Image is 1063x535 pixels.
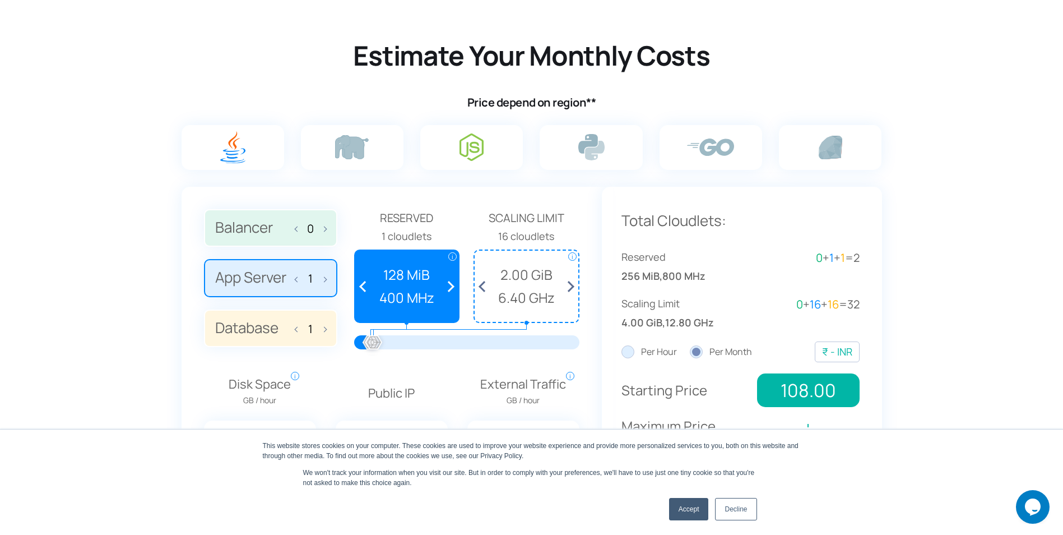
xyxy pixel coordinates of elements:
[757,373,859,407] span: 108.00
[578,134,605,160] img: python
[687,139,734,156] img: go
[810,297,821,312] span: 16
[715,498,756,520] a: Decline
[263,441,801,461] div: This website stores cookies on your computer. These cookies are used to improve your website expe...
[335,135,369,159] img: php
[621,345,677,359] label: Per Hour
[480,264,573,285] span: 2.00 GiB
[621,315,662,331] span: 4.00 GiB
[448,252,457,261] span: i
[354,209,460,227] span: Reserved
[621,209,860,233] p: Total Cloudlets:
[474,209,579,227] span: Scaling Limit
[621,268,660,284] span: 256 MiB
[354,228,460,245] div: 1 cloudlets
[816,250,823,265] span: 0
[621,416,749,502] p: Maximum Price
[474,228,579,245] div: 16 cloudlets
[301,272,319,285] input: App Server
[301,222,319,235] input: Balancer
[480,375,566,407] span: External Traffic
[621,249,741,284] div: ,
[662,268,705,284] span: 800 MHz
[841,250,845,265] span: 1
[229,394,291,407] span: GB / hour
[361,264,453,285] span: 128 MiB
[204,259,337,297] label: App Server
[336,384,448,403] p: Public IP
[229,375,291,407] span: Disk Space
[361,287,453,308] span: 400 MHz
[480,287,573,308] span: 6.40 GHz
[291,372,299,380] span: i
[665,315,714,331] span: 12.80 GHz
[220,131,245,163] img: java
[796,297,803,312] span: 0
[621,296,741,331] div: ,
[303,468,760,488] p: We won't track your information when you visit our site. But in order to comply with your prefere...
[740,296,860,313] div: + + =
[819,136,842,159] img: ruby
[301,322,319,335] input: Database
[828,297,839,312] span: 16
[480,394,566,407] span: GB / hour
[179,95,885,110] h4: Price depend on region**
[568,252,577,261] span: i
[1016,490,1052,524] iframe: chat widget
[621,296,741,312] span: Scaling Limit
[204,209,337,247] label: Balancer
[204,310,337,348] label: Database
[829,250,834,265] span: 1
[566,372,574,380] span: i
[669,498,709,520] a: Accept
[621,249,741,265] span: Reserved
[690,345,752,359] label: Per Month
[459,133,484,161] img: node
[740,249,860,267] div: + + =
[853,250,860,265] span: 2
[179,38,885,73] h2: Estimate Your Monthly Costs
[822,344,852,360] div: ₹ - INR
[621,380,749,401] p: Starting Price
[847,297,860,312] span: 32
